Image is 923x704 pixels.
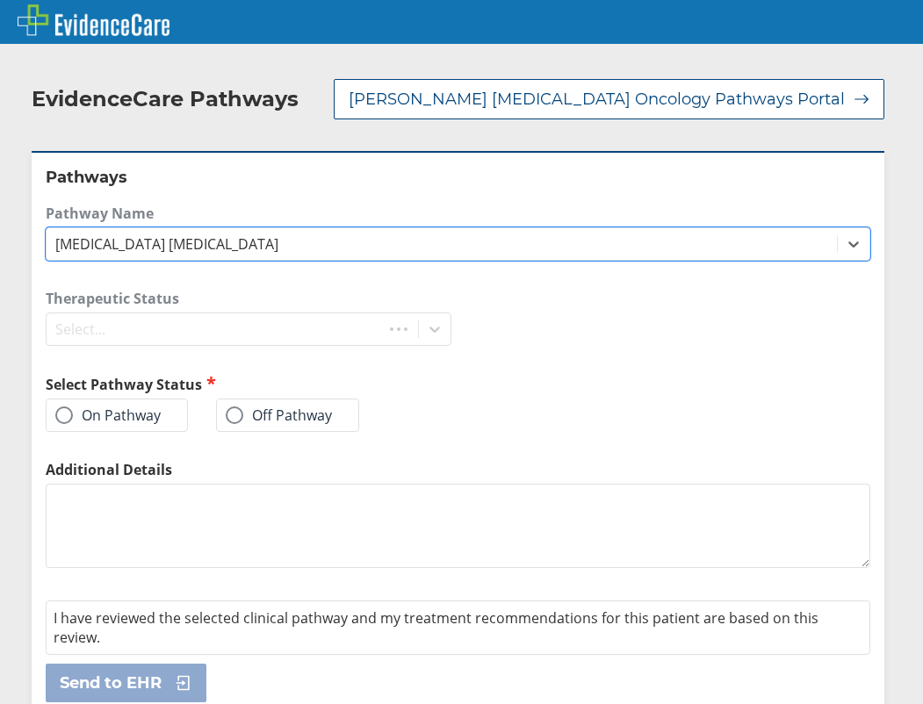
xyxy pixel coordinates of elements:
label: Pathway Name [46,204,870,223]
label: On Pathway [55,406,161,424]
label: Therapeutic Status [46,289,451,308]
span: I have reviewed the selected clinical pathway and my treatment recommendations for this patient a... [54,608,818,647]
button: [PERSON_NAME] [MEDICAL_DATA] Oncology Pathways Portal [334,79,884,119]
label: Additional Details [46,460,870,479]
h2: EvidenceCare Pathways [32,86,299,112]
h2: Pathways [46,167,870,188]
button: Send to EHR [46,664,206,702]
img: EvidenceCare [18,4,169,36]
span: Send to EHR [60,672,162,693]
span: [PERSON_NAME] [MEDICAL_DATA] Oncology Pathways Portal [349,89,845,110]
label: Off Pathway [226,406,332,424]
h2: Select Pathway Status [46,374,451,394]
